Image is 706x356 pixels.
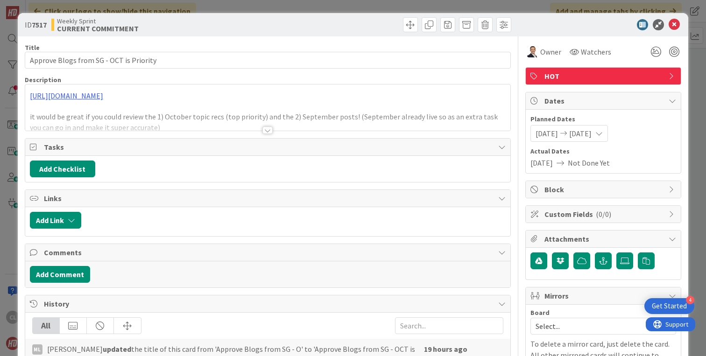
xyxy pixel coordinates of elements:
[652,301,687,311] div: Get Started
[395,317,503,334] input: Search...
[568,157,610,168] span: Not Done Yet
[57,17,139,25] span: Weekly Sprint
[424,344,467,354] b: 19 hours ago
[581,46,611,57] span: Watchers
[25,43,40,52] label: Title
[44,193,494,204] span: Links
[30,212,81,229] button: Add Link
[33,318,60,334] div: All
[544,233,664,244] span: Attachments
[530,114,676,124] span: Planned Dates
[540,46,561,57] span: Owner
[530,309,550,316] span: Board
[44,298,494,309] span: History
[32,344,42,355] div: ML
[57,25,139,32] b: CURRENT COMMITMENT
[25,19,47,30] span: ID
[686,296,694,304] div: 4
[596,209,611,219] span: ( 0/0 )
[527,46,538,57] img: SL
[20,1,42,13] span: Support
[536,128,558,139] span: [DATE]
[544,184,664,195] span: Block
[44,247,494,258] span: Comments
[544,95,664,106] span: Dates
[25,52,511,69] input: type card name here...
[644,298,694,314] div: Open Get Started checklist, remaining modules: 4
[544,290,664,301] span: Mirrors
[30,266,90,283] button: Add Comment
[569,128,592,139] span: [DATE]
[530,157,553,168] span: [DATE]
[536,320,655,333] span: Select...
[25,76,61,84] span: Description
[544,70,664,82] span: HOT
[44,141,494,153] span: Tasks
[544,209,664,220] span: Custom Fields
[103,344,131,354] b: updated
[32,20,47,29] b: 7517
[30,161,95,177] button: Add Checklist
[530,147,676,156] span: Actual Dates
[30,91,103,100] a: [URL][DOMAIN_NAME]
